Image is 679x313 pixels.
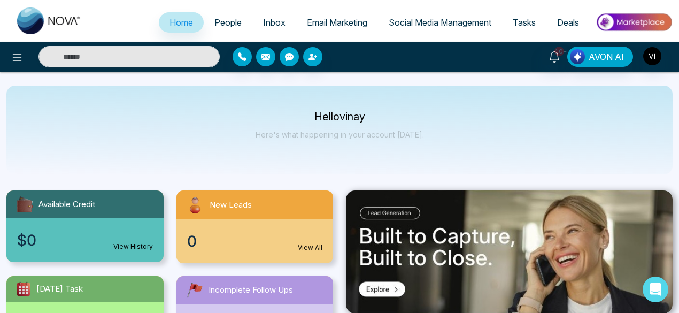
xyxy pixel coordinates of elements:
[589,50,624,63] span: AVON AI
[567,47,633,67] button: AVON AI
[256,112,424,121] p: Hello vinay
[15,280,32,297] img: todayTask.svg
[643,277,668,302] div: Open Intercom Messenger
[159,12,204,33] a: Home
[185,280,204,300] img: followUps.svg
[256,130,424,139] p: Here's what happening in your account [DATE].
[546,12,590,33] a: Deals
[643,47,661,65] img: User Avatar
[542,47,567,65] a: 10+
[595,10,673,34] img: Market-place.gif
[298,243,322,253] a: View All
[210,199,252,211] span: New Leads
[378,12,502,33] a: Social Media Management
[187,230,197,253] span: 0
[554,47,564,56] span: 10+
[170,190,340,263] a: New Leads0View All
[113,242,153,251] a: View History
[502,12,546,33] a: Tasks
[185,195,205,215] img: newLeads.svg
[17,229,36,251] span: $0
[36,283,83,295] span: [DATE] Task
[252,12,296,33] a: Inbox
[169,17,193,28] span: Home
[263,17,286,28] span: Inbox
[570,49,585,64] img: Lead Flow
[204,12,252,33] a: People
[296,12,378,33] a: Email Marketing
[15,195,34,214] img: availableCredit.svg
[17,7,81,34] img: Nova CRM Logo
[307,17,367,28] span: Email Marketing
[38,199,95,211] span: Available Credit
[214,17,242,28] span: People
[557,17,579,28] span: Deals
[513,17,536,28] span: Tasks
[209,284,293,296] span: Incomplete Follow Ups
[389,17,491,28] span: Social Media Management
